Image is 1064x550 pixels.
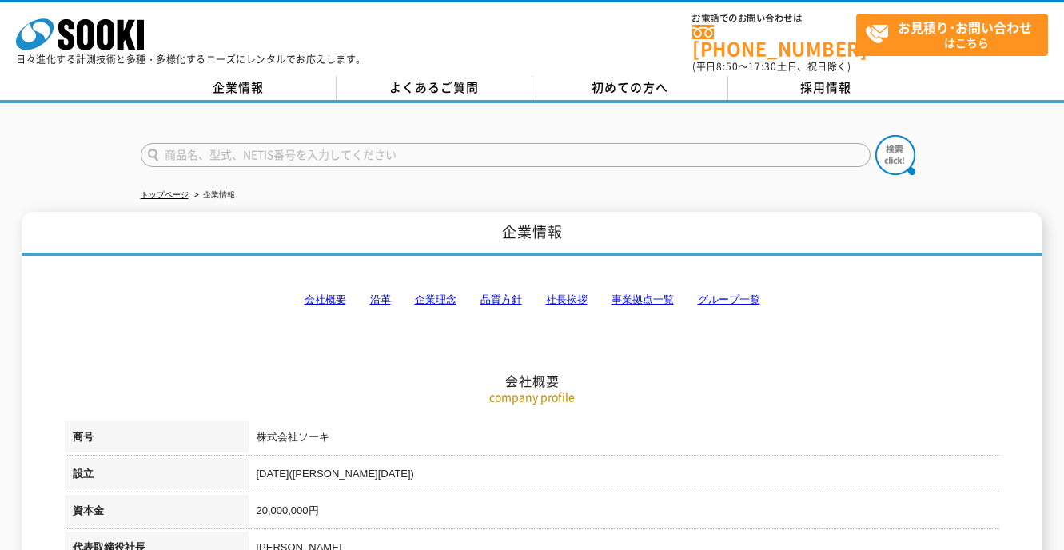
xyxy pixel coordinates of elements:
[191,187,235,204] li: 企業情報
[141,143,871,167] input: 商品名、型式、NETIS番号を入力してください
[692,14,856,23] span: お電話でのお問い合わせは
[22,212,1043,256] h1: 企業情報
[65,495,249,532] th: 資本金
[698,293,760,305] a: グループ一覧
[65,421,249,458] th: 商号
[612,293,674,305] a: 事業拠点一覧
[249,421,1000,458] td: 株式会社ソーキ
[65,389,1000,405] p: company profile
[16,54,366,64] p: 日々進化する計測技術と多種・多様化するニーズにレンタルでお応えします。
[249,458,1000,495] td: [DATE]([PERSON_NAME][DATE])
[692,25,856,58] a: [PHONE_NUMBER]
[370,293,391,305] a: 沿革
[856,14,1048,56] a: お見積り･お問い合わせはこちら
[728,76,924,100] a: 採用情報
[337,76,532,100] a: よくあるご質問
[546,293,588,305] a: 社長挨拶
[141,76,337,100] a: 企業情報
[141,190,189,199] a: トップページ
[898,18,1032,37] strong: お見積り･お問い合わせ
[592,78,668,96] span: 初めての方へ
[875,135,915,175] img: btn_search.png
[305,293,346,305] a: 会社概要
[692,59,851,74] span: (平日 ～ 土日、祝日除く)
[748,59,777,74] span: 17:30
[249,495,1000,532] td: 20,000,000円
[65,213,1000,389] h2: 会社概要
[716,59,739,74] span: 8:50
[480,293,522,305] a: 品質方針
[65,458,249,495] th: 設立
[415,293,456,305] a: 企業理念
[865,14,1047,54] span: はこちら
[532,76,728,100] a: 初めての方へ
